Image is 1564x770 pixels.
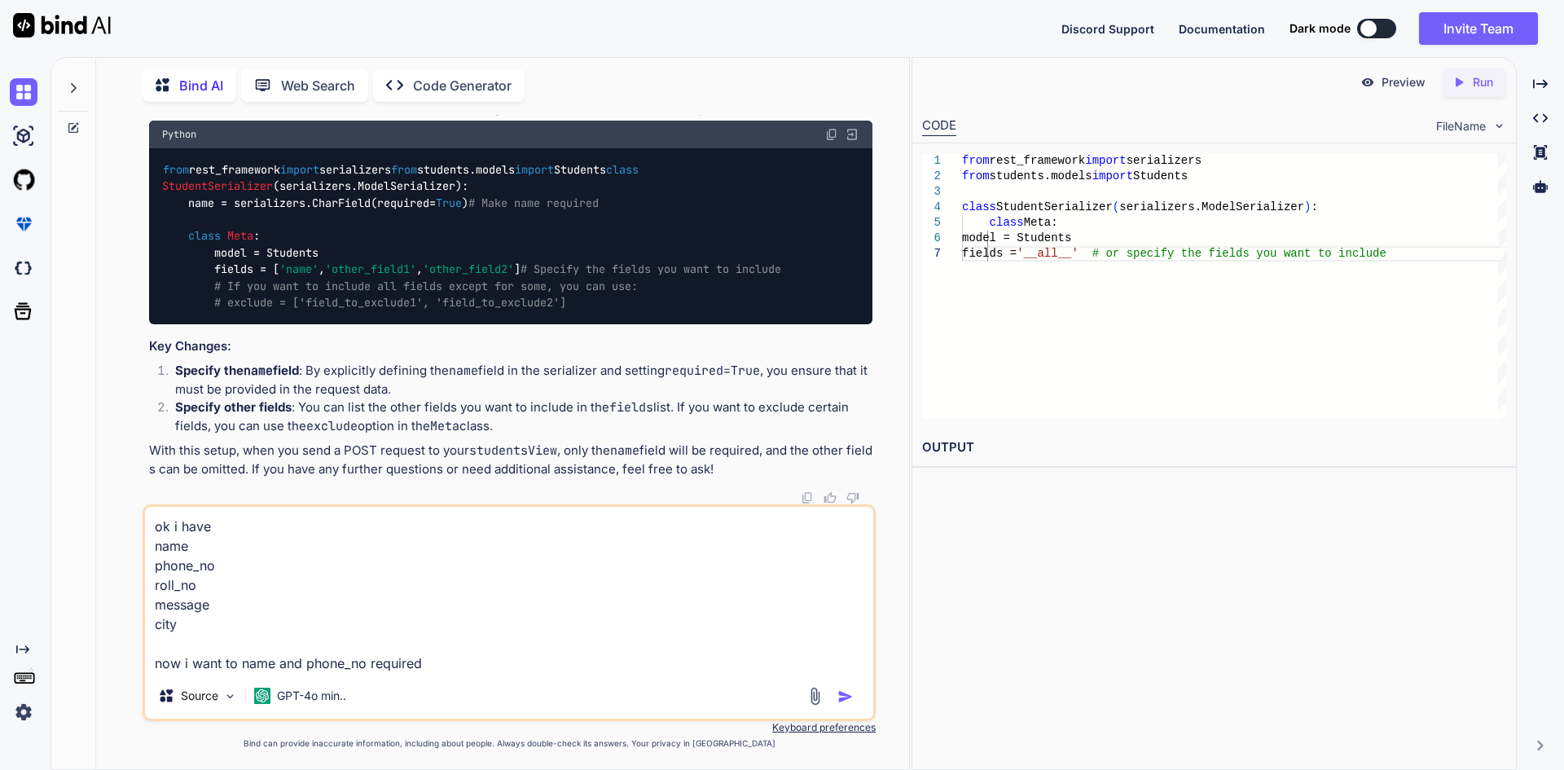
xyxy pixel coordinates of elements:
div: 5 [922,215,941,231]
button: Invite Team [1419,12,1538,45]
span: class [188,229,221,244]
span: 'other_field2' [423,262,514,277]
p: Keyboard preferences [143,721,876,734]
span: ) [1304,200,1311,213]
p: Preview [1382,74,1426,90]
div: CODE [922,117,956,136]
h2: OUTPUT [912,429,1516,467]
img: copy [825,128,838,141]
img: settings [10,698,37,726]
textarea: ok i have name phone_no roll_no message city now i want to name and phone_no required [145,507,873,673]
span: # Make name required [468,196,599,210]
img: like [824,491,837,504]
span: class [989,216,1023,229]
span: import [1085,154,1126,167]
img: Open in Browser [845,127,859,142]
span: Documentation [1179,22,1265,36]
img: icon [837,689,854,705]
span: Students [1133,169,1188,183]
code: required=True [665,363,760,379]
h3: Key Changes: [149,337,872,356]
code: name [244,363,273,379]
img: premium [10,210,37,238]
span: Discord Support [1061,22,1154,36]
span: serializers.ModelSerializer [1119,200,1304,213]
p: With this setup, when you send a POST request to your , only the field will be required, and the ... [149,442,872,478]
p: Bind can provide inaccurate information, including about people. Always double-check its answers.... [143,737,876,750]
div: 3 [922,184,941,200]
span: rest_framework [989,154,1085,167]
span: import [280,162,319,177]
span: StudentSerializer [996,200,1113,213]
code: name [449,363,478,379]
span: serializers [1126,154,1201,167]
div: 7 [922,246,941,262]
span: # or specify the fields you want to include [1092,247,1386,260]
span: StudentSerializer [162,179,273,194]
strong: Specify the field [175,363,299,378]
p: Source [181,688,218,704]
code: name [610,442,639,459]
span: from [391,162,417,177]
strong: Specify other fields [175,399,292,415]
span: FileName [1436,118,1486,134]
span: from [163,162,189,177]
code: name [281,100,310,117]
div: 4 [922,200,941,215]
p: GPT-4o min.. [277,688,346,704]
span: : [1311,200,1317,213]
span: Python [162,128,196,141]
span: # exclude = ['field_to_exclude1', 'field_to_exclude2'] [214,295,566,310]
code: exclude [306,418,358,434]
li: : You can list the other fields you want to include in the list. If you want to exclude certain f... [162,398,872,435]
span: Meta [227,229,253,244]
img: githubLight [10,166,37,194]
p: Run [1473,74,1493,90]
span: ( [1112,200,1118,213]
span: Dark mode [1289,20,1351,37]
img: ai-studio [10,122,37,150]
span: class [606,162,639,177]
img: GPT-4o mini [254,688,270,704]
span: from [962,154,990,167]
div: 2 [922,169,941,184]
span: fields = [962,247,1017,260]
img: chevron down [1492,119,1506,133]
img: preview [1360,75,1375,90]
code: Meta [430,418,459,434]
span: True [436,196,462,210]
code: rest_framework serializers students.models Students (serializers.ModelSerializer): name = seriali... [162,161,781,311]
span: class [962,200,996,213]
img: copy [801,491,814,504]
img: chat [10,78,37,106]
span: '__all__' [1017,247,1079,260]
div: 1 [922,153,941,169]
p: Code Generator [413,76,512,95]
div: 6 [922,231,941,246]
button: Discord Support [1061,20,1154,37]
img: attachment [806,687,824,706]
span: 'other_field1' [325,262,416,277]
img: Bind AI [13,13,111,37]
img: dislike [846,491,859,504]
img: Pick Models [223,689,237,703]
li: : By explicitly defining the field in the serializer and setting , you ensure that it must be pro... [162,362,872,398]
span: students.models [989,169,1092,183]
button: Documentation [1179,20,1265,37]
span: 'name' [279,262,319,277]
p: Web Search [281,76,355,95]
span: model = Students [962,231,1071,244]
p: Bind AI [179,76,223,95]
code: fields [609,399,653,416]
span: # Specify the fields you want to include [521,262,781,277]
span: Meta: [1023,216,1057,229]
span: # If you want to include all fields except for some, you can use: [214,279,638,293]
img: darkCloudIdeIcon [10,254,37,282]
span: from [962,169,990,183]
code: studentsView [469,442,557,459]
span: import [1092,169,1132,183]
span: import [515,162,554,177]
